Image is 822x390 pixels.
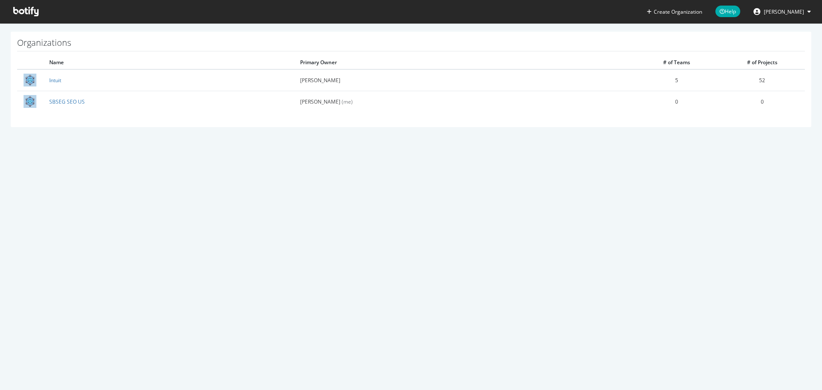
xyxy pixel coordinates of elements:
h1: Organizations [17,38,805,51]
img: SBSEG SEO US [24,95,36,108]
img: Intuit [24,74,36,86]
a: Intuit [49,77,61,84]
span: Bryson Meunier [764,8,804,15]
th: # of Projects [719,56,805,69]
a: SBSEG SEO US [49,98,85,105]
button: Create Organization [646,8,703,16]
td: [PERSON_NAME] [294,91,634,112]
td: 0 [719,91,805,112]
td: 5 [634,69,719,91]
span: Help [715,6,740,17]
th: Name [43,56,294,69]
th: Primary Owner [294,56,634,69]
td: 52 [719,69,805,91]
span: (me) [342,98,353,105]
th: # of Teams [634,56,719,69]
td: 0 [634,91,719,112]
td: [PERSON_NAME] [294,69,634,91]
button: [PERSON_NAME] [747,5,818,18]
